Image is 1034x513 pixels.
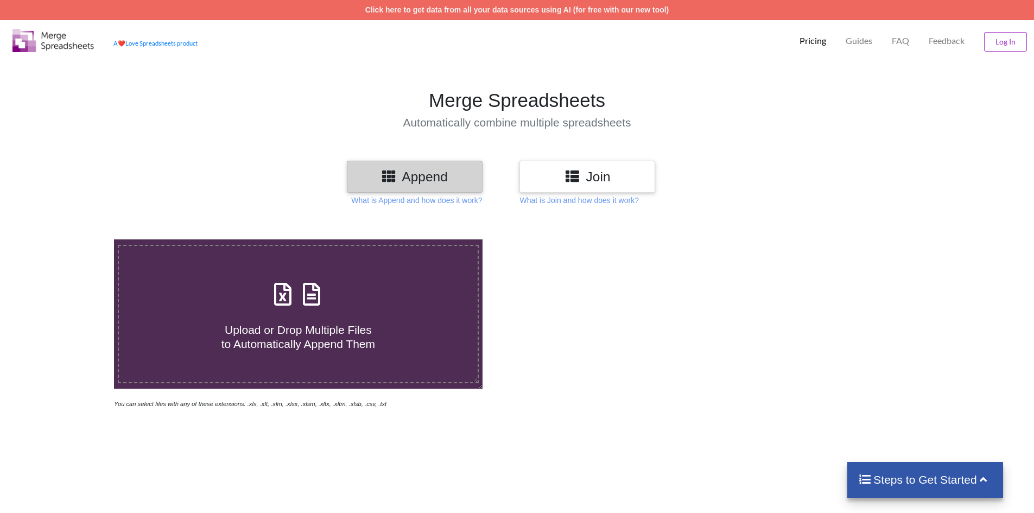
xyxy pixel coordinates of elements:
p: FAQ [892,35,909,47]
p: What is Join and how does it work? [519,195,638,206]
h3: Join [528,169,647,185]
p: Pricing [800,35,826,47]
span: Upload or Drop Multiple Files to Automatically Append Them [221,324,375,350]
a: Click here to get data from all your data sources using AI (for free with our new tool) [365,5,669,14]
p: What is Append and how does it work? [351,195,482,206]
h3: Append [355,169,474,185]
h4: Steps to Get Started [858,473,992,486]
button: Log In [984,32,1027,52]
p: Guides [846,35,872,47]
a: AheartLove Spreadsheets product [113,40,198,47]
img: Logo.png [12,29,94,52]
span: Feedback [929,36,965,45]
span: heart [118,40,125,47]
i: You can select files with any of these extensions: .xls, .xlt, .xlm, .xlsx, .xlsm, .xltx, .xltm, ... [114,401,386,407]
